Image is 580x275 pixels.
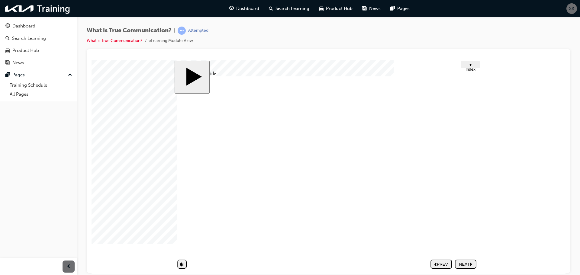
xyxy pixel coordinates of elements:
span: pages-icon [390,5,395,12]
button: DashboardSearch LearningProduct HubNews [2,19,75,69]
a: Dashboard [2,21,75,32]
li: eLearning Module View [149,37,193,44]
span: Dashboard [236,5,259,12]
span: search-icon [5,36,10,41]
div: Pages [12,72,25,78]
a: What is True Communication? [87,38,143,43]
span: Product Hub [326,5,353,12]
button: Pages [2,69,75,81]
a: Training Schedule [7,81,75,90]
div: Search Learning [12,35,46,42]
a: search-iconSearch Learning [264,2,314,15]
a: guage-iconDashboard [224,2,264,15]
span: Search Learning [275,5,309,12]
span: News [369,5,381,12]
span: up-icon [68,71,72,79]
a: Search Learning [2,33,75,44]
div: Attempted [188,28,208,34]
span: car-icon [319,5,324,12]
span: news-icon [5,60,10,66]
div: Product Hub [12,47,39,54]
div: What is True Communication Start Course [83,1,391,213]
a: Product Hub [2,45,75,56]
a: car-iconProduct Hub [314,2,357,15]
a: News [2,57,75,69]
span: car-icon [5,48,10,53]
img: kia-training [3,2,72,15]
span: guage-icon [229,5,234,12]
span: Pages [397,5,410,12]
span: prev-icon [66,263,71,270]
div: News [12,59,24,66]
span: news-icon [362,5,367,12]
a: All Pages [7,90,75,99]
span: What is True Communication? [87,27,172,34]
span: learningRecordVerb_ATTEMPT-icon [178,27,186,35]
span: pages-icon [5,72,10,78]
span: guage-icon [5,24,10,29]
a: news-iconNews [357,2,385,15]
a: pages-iconPages [385,2,414,15]
button: SK [566,3,577,14]
button: Start [83,1,118,34]
span: search-icon [269,5,273,12]
div: Dashboard [12,23,35,30]
span: | [174,27,175,34]
span: SK [569,5,574,12]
